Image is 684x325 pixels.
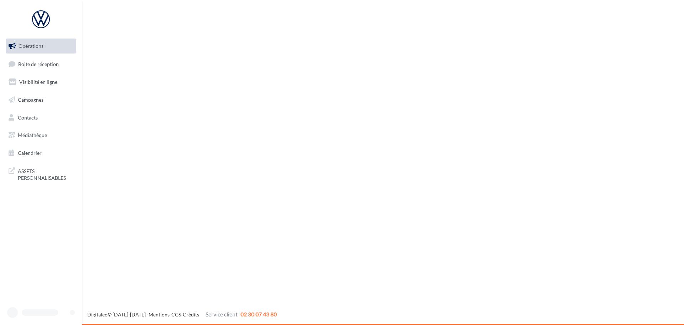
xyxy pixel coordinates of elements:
[183,311,199,318] a: Crédits
[4,110,78,125] a: Contacts
[171,311,181,318] a: CGS
[4,39,78,54] a: Opérations
[18,132,47,138] span: Médiathèque
[18,97,43,103] span: Campagnes
[87,311,277,318] span: © [DATE]-[DATE] - - -
[149,311,170,318] a: Mentions
[18,166,73,182] span: ASSETS PERSONNALISABLES
[4,146,78,161] a: Calendrier
[19,43,43,49] span: Opérations
[87,311,108,318] a: Digitaleo
[206,311,238,318] span: Service client
[4,75,78,90] a: Visibilité en ligne
[4,128,78,143] a: Médiathèque
[19,79,57,85] span: Visibilité en ligne
[18,61,59,67] span: Boîte de réception
[4,56,78,72] a: Boîte de réception
[4,163,78,184] a: ASSETS PERSONNALISABLES
[240,311,277,318] span: 02 30 07 43 80
[18,114,38,120] span: Contacts
[18,150,42,156] span: Calendrier
[4,92,78,107] a: Campagnes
